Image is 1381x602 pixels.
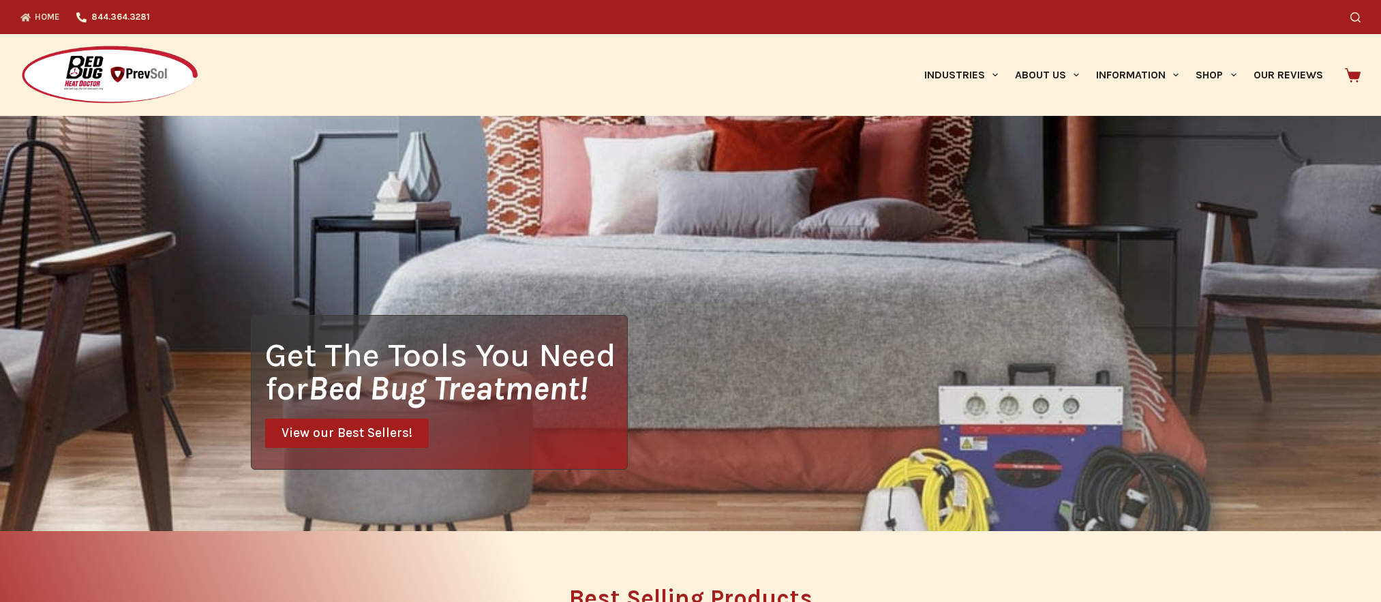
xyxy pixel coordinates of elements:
[308,369,588,408] i: Bed Bug Treatment!
[1006,34,1087,116] a: About Us
[1350,12,1361,22] button: Search
[282,427,412,440] span: View our Best Sellers!
[915,34,1331,116] nav: Primary
[1245,34,1331,116] a: Our Reviews
[20,45,199,106] img: Prevsol/Bed Bug Heat Doctor
[915,34,1006,116] a: Industries
[1088,34,1187,116] a: Information
[1187,34,1245,116] a: Shop
[265,419,429,448] a: View our Best Sellers!
[265,338,627,405] h1: Get The Tools You Need for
